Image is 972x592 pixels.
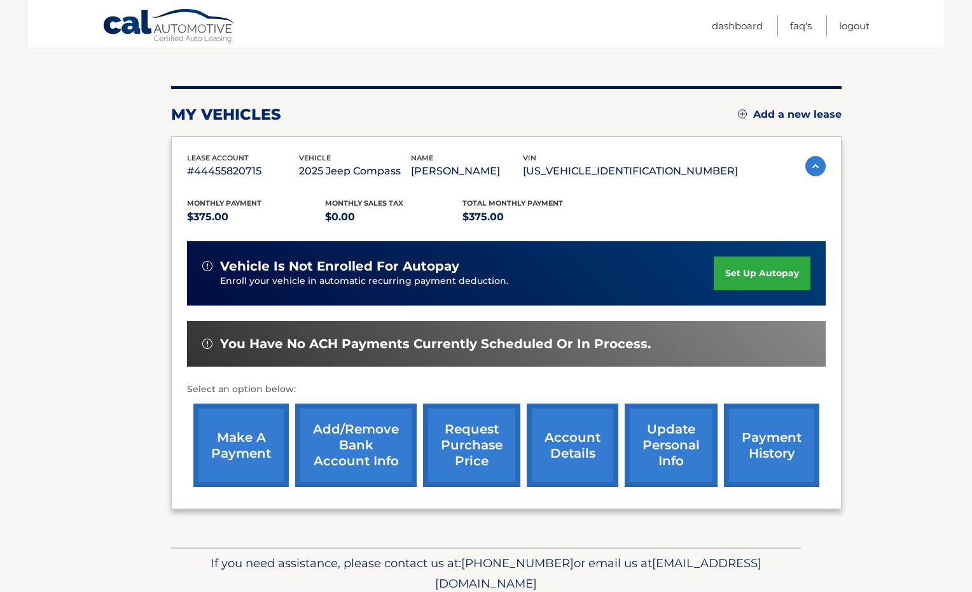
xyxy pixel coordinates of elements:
[220,336,651,352] span: You have no ACH payments currently scheduled or in process.
[423,404,520,487] a: request purchase price
[202,261,212,271] img: alert-white.svg
[171,105,281,124] h2: my vehicles
[839,15,870,36] a: Logout
[435,556,761,591] span: [EMAIL_ADDRESS][DOMAIN_NAME]
[738,108,842,121] a: Add a new lease
[220,258,459,274] span: vehicle is not enrolled for autopay
[411,153,433,162] span: name
[714,257,810,290] a: set up autopay
[462,199,563,208] span: Total Monthly Payment
[738,109,747,118] img: add.svg
[187,162,299,180] p: #44455820715
[102,8,236,45] a: Cal Automotive
[202,339,212,349] img: alert-white.svg
[220,274,714,288] p: Enroll your vehicle in automatic recurring payment deduction.
[527,404,618,487] a: account details
[724,404,819,487] a: payment history
[295,404,417,487] a: Add/Remove bank account info
[790,15,812,36] a: FAQ's
[193,404,289,487] a: make a payment
[523,153,536,162] span: vin
[325,199,403,208] span: Monthly sales Tax
[325,208,463,226] p: $0.00
[625,404,718,487] a: update personal info
[187,382,826,397] p: Select an option below:
[187,199,261,208] span: Monthly Payment
[462,208,601,226] p: $375.00
[712,15,763,36] a: Dashboard
[299,162,411,180] p: 2025 Jeep Compass
[523,162,738,180] p: [US_VEHICLE_IDENTIFICATION_NUMBER]
[411,162,523,180] p: [PERSON_NAME]
[187,153,249,162] span: lease account
[299,153,331,162] span: vehicle
[805,156,826,176] img: accordion-active.svg
[461,556,574,570] span: [PHONE_NUMBER]
[187,208,325,226] p: $375.00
